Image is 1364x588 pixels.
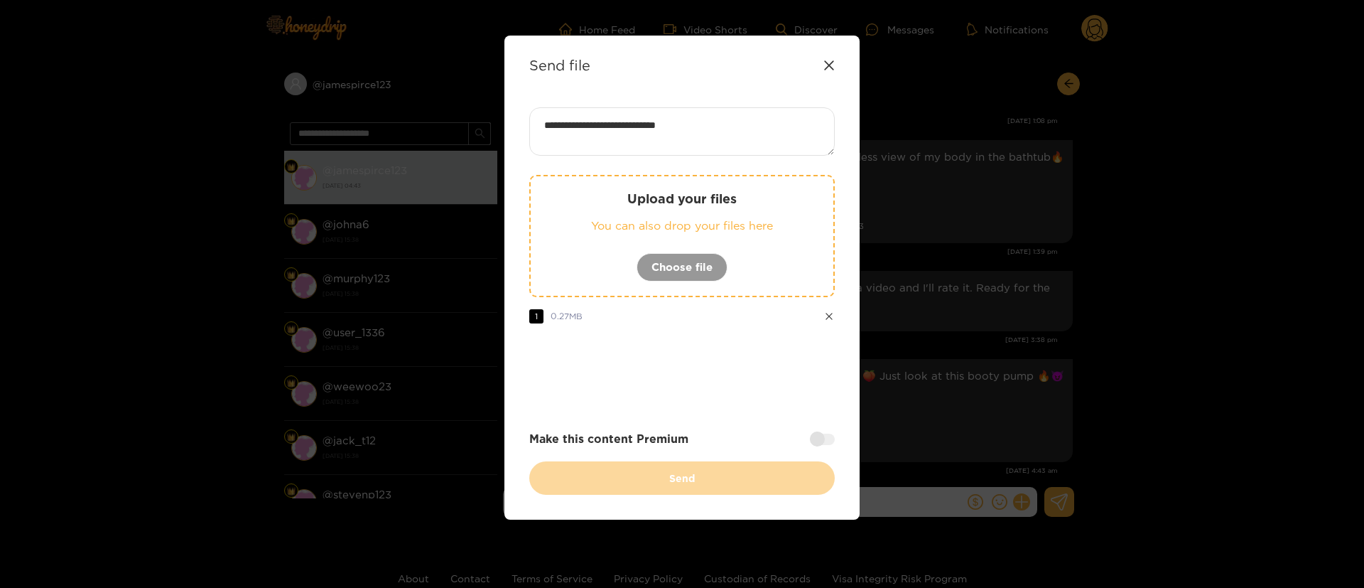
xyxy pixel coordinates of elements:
[529,309,543,324] span: 1
[529,431,688,447] strong: Make this content Premium
[529,461,835,495] button: Send
[559,191,805,207] p: Upload your files
[529,57,590,73] strong: Send file
[559,218,805,234] p: You can also drop your files here
[637,253,727,282] button: Choose file
[551,311,583,321] span: 0.27 MB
